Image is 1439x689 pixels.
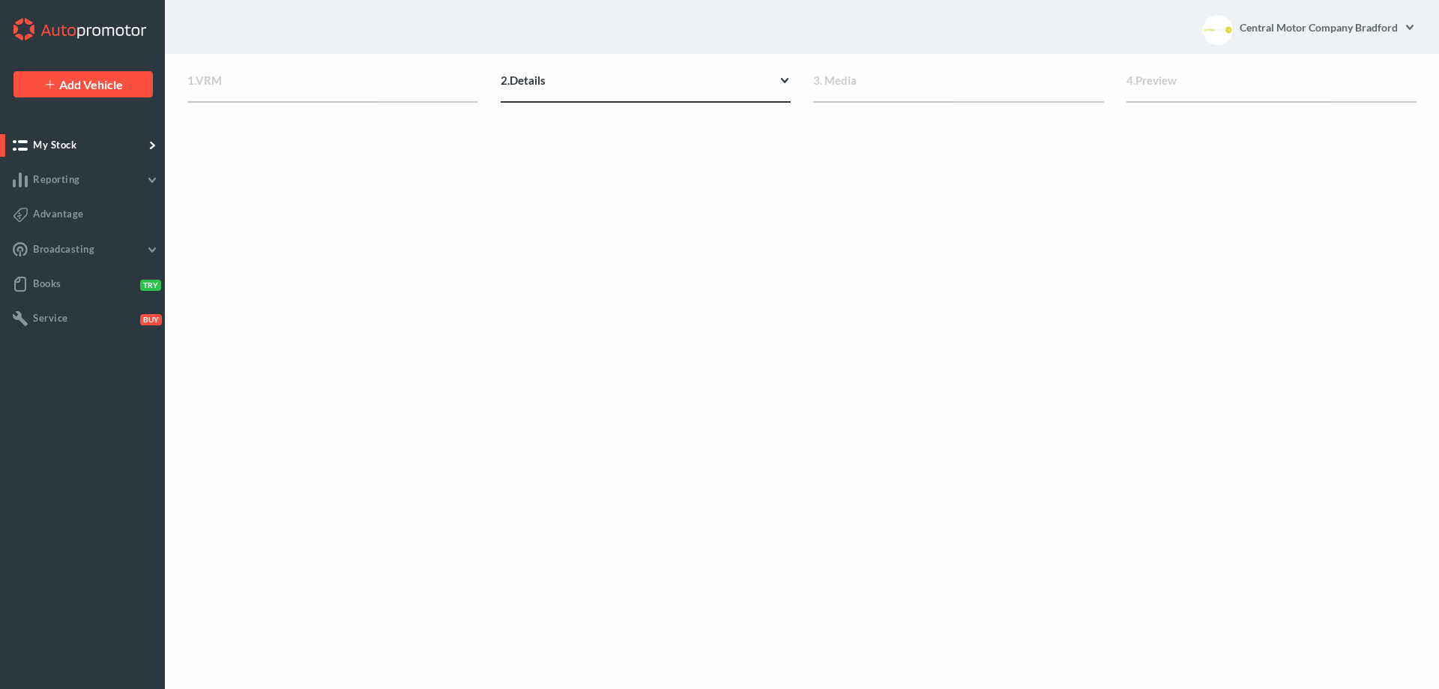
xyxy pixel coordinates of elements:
[33,312,68,324] span: Service
[501,72,791,103] div: Details
[1126,72,1417,103] div: Preview
[140,314,162,325] span: Buy
[33,139,76,151] span: My Stock
[140,280,161,291] span: Try
[1126,73,1135,87] span: 4.
[33,277,61,289] span: Books
[501,73,510,87] span: 2.
[33,208,84,220] span: Advantage
[137,278,159,290] button: Try
[187,72,478,103] div: VRM
[813,73,822,87] span: 3.
[59,77,123,91] span: Add Vehicle
[1239,12,1417,42] a: Central Motor Company Bradford
[13,71,153,97] a: Add Vehicle
[33,173,80,185] span: Reporting
[824,73,857,87] span: Media
[137,313,159,325] button: Buy
[33,243,94,255] span: Broadcasting
[187,73,196,87] span: 1.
